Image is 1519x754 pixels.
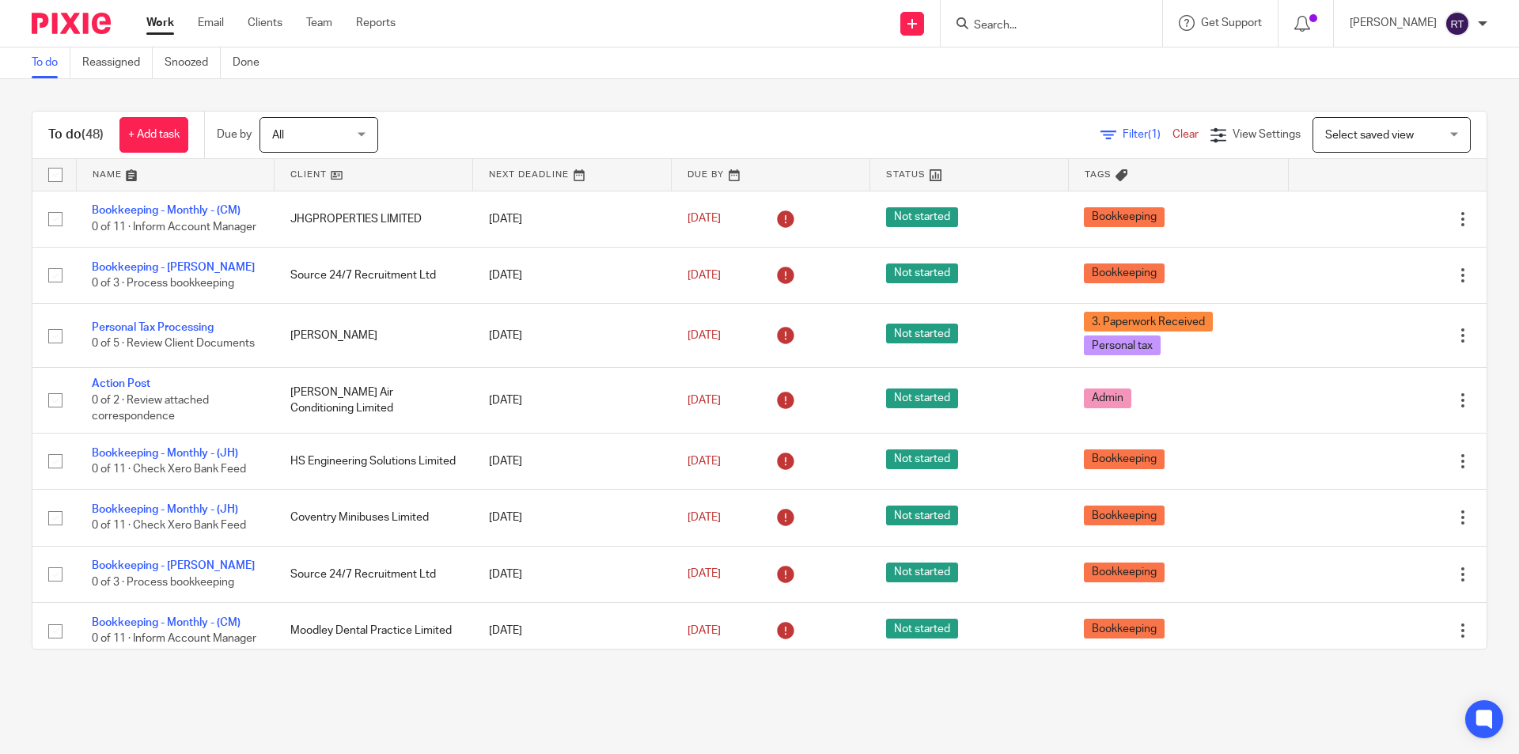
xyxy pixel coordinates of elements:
[688,270,721,281] span: [DATE]
[886,506,958,525] span: Not started
[275,433,473,489] td: HS Engineering Solutions Limited
[886,207,958,227] span: Not started
[1084,312,1213,332] span: 3. Paperwork Received
[886,563,958,582] span: Not started
[275,490,473,546] td: Coventry Minibuses Limited
[275,247,473,303] td: Source 24/7 Recruitment Ltd
[1084,506,1165,525] span: Bookkeeping
[272,130,284,141] span: All
[119,117,188,153] a: + Add task
[92,521,246,532] span: 0 of 11 · Check Xero Bank Feed
[1084,263,1165,283] span: Bookkeeping
[1201,17,1262,28] span: Get Support
[92,577,234,588] span: 0 of 3 · Process bookkeeping
[1325,130,1414,141] span: Select saved view
[1084,207,1165,227] span: Bookkeeping
[306,15,332,31] a: Team
[1445,11,1470,36] img: svg%3E
[886,263,958,283] span: Not started
[92,338,255,349] span: 0 of 5 · Review Client Documents
[92,395,209,422] span: 0 of 2 · Review attached correspondence
[473,546,672,602] td: [DATE]
[886,619,958,638] span: Not started
[92,464,246,475] span: 0 of 11 · Check Xero Bank Feed
[473,603,672,659] td: [DATE]
[473,368,672,433] td: [DATE]
[972,19,1115,33] input: Search
[1084,619,1165,638] span: Bookkeeping
[688,395,721,406] span: [DATE]
[886,388,958,408] span: Not started
[886,449,958,469] span: Not started
[92,205,241,216] a: Bookkeeping - Monthly - (CM)
[275,191,473,247] td: JHGPROPERTIES LIMITED
[473,433,672,489] td: [DATE]
[688,569,721,580] span: [DATE]
[1084,388,1131,408] span: Admin
[275,368,473,433] td: [PERSON_NAME] Air Conditioning Limited
[92,633,256,644] span: 0 of 11 · Inform Account Manager
[81,128,104,141] span: (48)
[32,47,70,78] a: To do
[275,603,473,659] td: Moodley Dental Practice Limited
[165,47,221,78] a: Snoozed
[886,324,958,343] span: Not started
[1350,15,1437,31] p: [PERSON_NAME]
[248,15,282,31] a: Clients
[82,47,153,78] a: Reassigned
[198,15,224,31] a: Email
[1085,170,1112,179] span: Tags
[275,546,473,602] td: Source 24/7 Recruitment Ltd
[688,456,721,467] span: [DATE]
[146,15,174,31] a: Work
[217,127,252,142] p: Due by
[1233,129,1301,140] span: View Settings
[92,378,150,389] a: Action Post
[92,560,255,571] a: Bookkeeping - [PERSON_NAME]
[1084,563,1165,582] span: Bookkeeping
[688,214,721,225] span: [DATE]
[32,13,111,34] img: Pixie
[473,490,672,546] td: [DATE]
[1084,335,1161,355] span: Personal tax
[92,222,256,233] span: 0 of 11 · Inform Account Manager
[473,304,672,368] td: [DATE]
[688,330,721,341] span: [DATE]
[473,247,672,303] td: [DATE]
[92,617,241,628] a: Bookkeeping - Monthly - (CM)
[275,304,473,368] td: [PERSON_NAME]
[92,448,238,459] a: Bookkeeping - Monthly - (JH)
[1172,129,1199,140] a: Clear
[92,278,234,289] span: 0 of 3 · Process bookkeeping
[356,15,396,31] a: Reports
[92,504,238,515] a: Bookkeeping - Monthly - (JH)
[92,262,255,273] a: Bookkeeping - [PERSON_NAME]
[1123,129,1172,140] span: Filter
[92,322,214,333] a: Personal Tax Processing
[1084,449,1165,469] span: Bookkeeping
[233,47,271,78] a: Done
[1148,129,1161,140] span: (1)
[688,625,721,636] span: [DATE]
[688,512,721,523] span: [DATE]
[48,127,104,143] h1: To do
[473,191,672,247] td: [DATE]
